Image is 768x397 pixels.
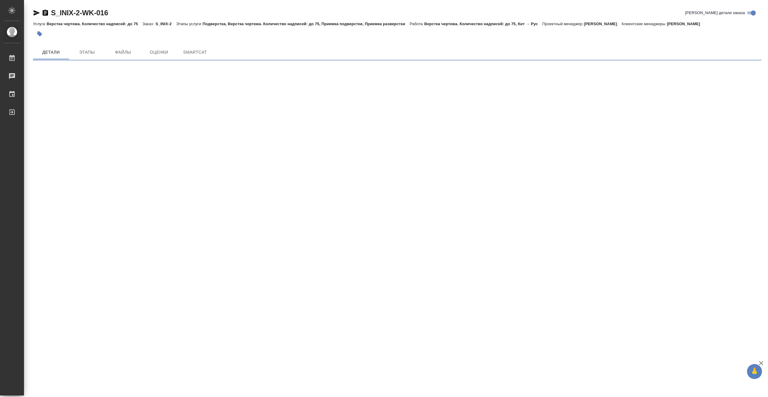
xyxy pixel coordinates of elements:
button: Скопировать ссылку для ЯМессенджера [33,9,40,16]
span: Этапы [73,49,101,56]
span: [PERSON_NAME] детали заказа [685,10,745,16]
span: Оценки [145,49,173,56]
button: 🙏 [747,364,762,379]
p: Подверстка, Верстка чертежа. Количество надписей: до 75, Приемка подверстки, Приемка разверстки [202,22,410,26]
span: 🙏 [749,365,760,378]
a: S_INIX-2-WK-016 [51,9,108,17]
p: Этапы услуги [176,22,202,26]
p: [PERSON_NAME] [667,22,705,26]
p: Клиентские менеджеры [622,22,667,26]
p: Верстка чертежа. Количество надписей: до 75 [46,22,142,26]
p: S_INIX-2 [155,22,176,26]
p: [PERSON_NAME] [584,22,622,26]
p: Верстка чертежа. Количество надписей: до 75, Кит → Рус [424,22,542,26]
span: SmartCat [181,49,209,56]
span: Файлы [109,49,137,56]
p: Проектный менеджер [542,22,584,26]
p: Заказ: [142,22,155,26]
p: Услуга [33,22,46,26]
button: Скопировать ссылку [42,9,49,16]
span: Детали [37,49,65,56]
button: Добавить тэг [33,27,46,40]
p: Работа [410,22,424,26]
